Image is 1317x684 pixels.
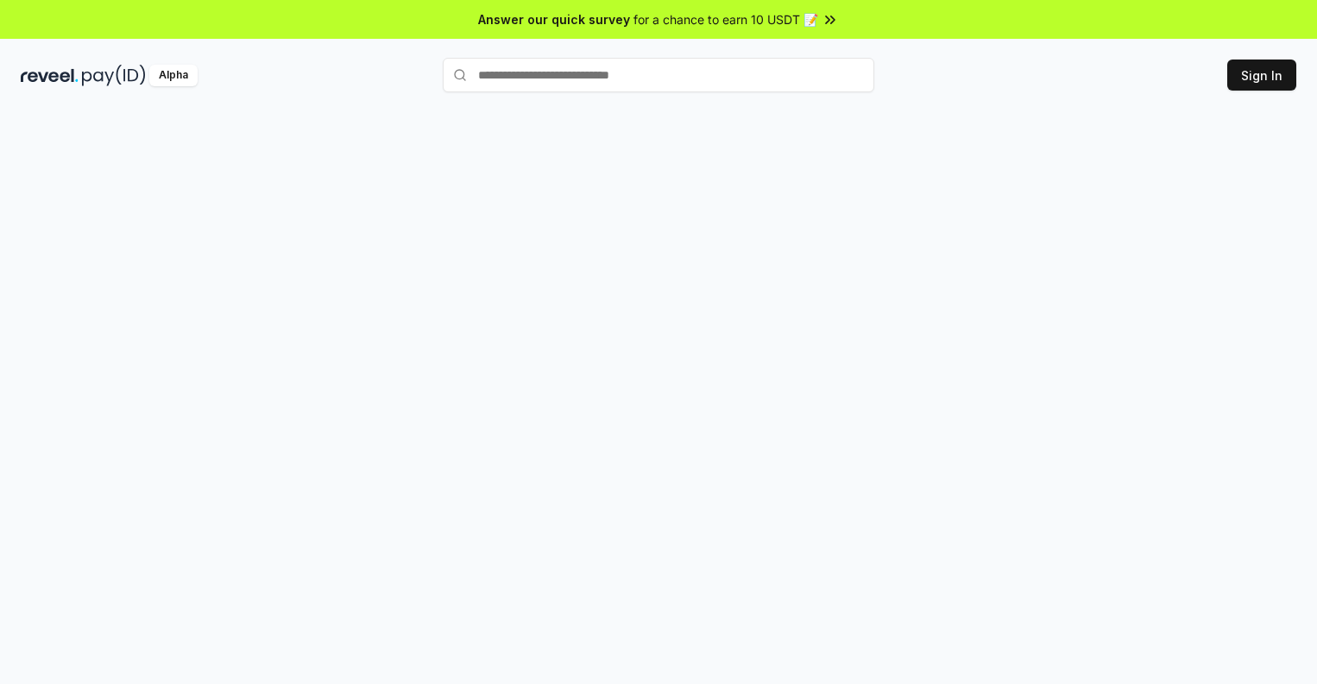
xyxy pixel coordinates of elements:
[478,10,630,28] span: Answer our quick survey
[149,65,198,86] div: Alpha
[21,65,79,86] img: reveel_dark
[633,10,818,28] span: for a chance to earn 10 USDT 📝
[82,65,146,86] img: pay_id
[1227,60,1296,91] button: Sign In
